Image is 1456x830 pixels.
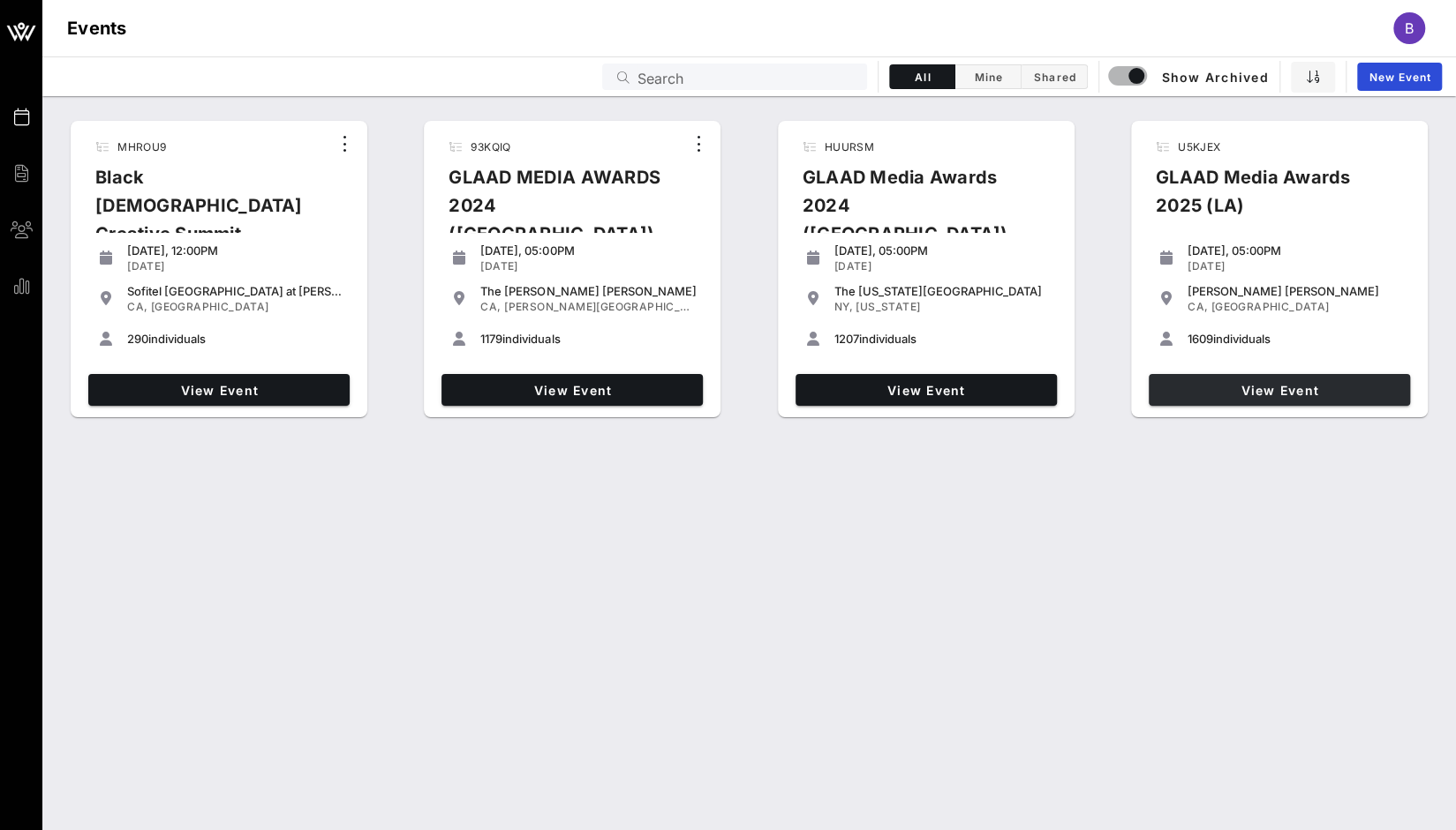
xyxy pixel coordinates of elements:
[966,71,1010,84] span: Mine
[1188,332,1403,346] div: individuals
[1188,243,1403,258] div: [DATE], 05:00PM
[834,332,859,346] span: 1207
[127,332,148,346] span: 290
[1142,163,1392,234] div: GLAAD Media Awards 2025 (LA)
[1156,383,1403,398] span: View Event
[796,374,1057,406] a: View Event
[449,383,696,398] span: View Event
[480,243,696,258] div: [DATE], 05:00PM
[480,284,696,298] div: The [PERSON_NAME] [PERSON_NAME]
[127,300,147,313] span: CA,
[117,140,166,153] span: MHROU9
[434,163,683,262] div: GLAAD MEDIA AWARDS 2024 ([GEOGRAPHIC_DATA])
[127,332,343,346] div: individuals
[803,383,1050,398] span: View Event
[1357,63,1442,91] a: New Event
[1032,71,1076,84] span: Shared
[834,300,853,313] span: NY,
[889,64,955,89] button: All
[834,332,1050,346] div: individuals
[1022,64,1088,89] button: Shared
[834,284,1050,298] div: The [US_STATE][GEOGRAPHIC_DATA]
[1188,332,1213,346] span: 1609
[471,140,510,153] span: 93KQIQ
[127,284,343,298] div: Sofitel [GEOGRAPHIC_DATA] at [PERSON_NAME][GEOGRAPHIC_DATA]
[441,374,703,406] a: View Event
[1405,19,1414,37] span: B
[504,300,714,313] span: [PERSON_NAME][GEOGRAPHIC_DATA]
[1211,300,1329,313] span: [GEOGRAPHIC_DATA]
[1393,12,1425,44] div: B
[1111,66,1268,87] span: Show Archived
[901,71,944,84] span: All
[151,300,269,313] span: [GEOGRAPHIC_DATA]
[480,259,696,273] div: [DATE]
[67,14,127,42] h1: Events
[1178,140,1220,153] span: U5KJEX
[1149,374,1410,406] a: View Event
[1188,300,1208,313] span: CA,
[1188,284,1403,298] div: [PERSON_NAME] [PERSON_NAME]
[480,332,502,346] span: 1179
[825,140,874,153] span: HUURSM
[81,163,330,262] div: Black [DEMOGRAPHIC_DATA] Creative Summit
[788,163,1045,262] div: GLAAD Media Awards 2024 ([GEOGRAPHIC_DATA])
[88,374,350,406] a: View Event
[95,383,343,398] span: View Event
[1110,61,1269,93] button: Show Archived
[127,243,343,258] div: [DATE], 12:00PM
[834,259,1050,273] div: [DATE]
[480,300,501,313] span: CA,
[127,259,343,273] div: [DATE]
[1368,71,1431,84] span: New Event
[480,332,696,346] div: individuals
[834,243,1050,258] div: [DATE], 05:00PM
[1188,259,1403,273] div: [DATE]
[955,64,1022,89] button: Mine
[856,300,920,313] span: [US_STATE]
